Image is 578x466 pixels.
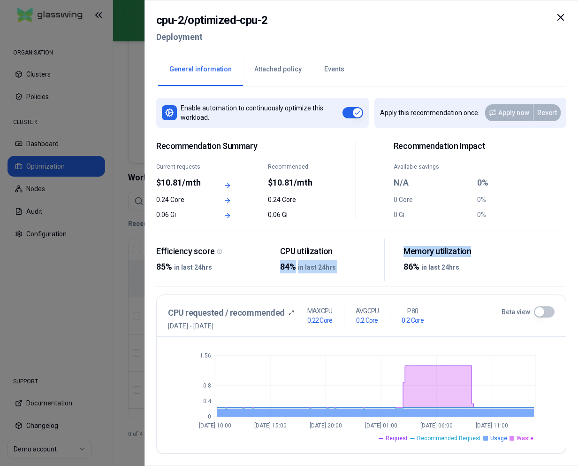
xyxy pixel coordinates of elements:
[307,306,333,316] p: MAX CPU
[156,246,253,257] div: Efficiency score
[200,352,211,359] tspan: 1.56
[394,176,472,189] div: N/A
[181,103,342,122] p: Enable automation to continuously optimize this workload.
[203,382,211,389] tspan: 0.8
[268,163,318,171] div: Recommended
[156,141,318,152] span: Recommendation Summary
[243,53,313,86] button: Attached policy
[403,246,501,257] div: Memory utilization
[477,195,555,204] div: 0%
[420,422,453,429] tspan: [DATE] 06:00
[477,176,555,189] div: 0%
[268,210,318,219] div: 0.06 Gi
[421,264,459,271] span: in last 24hrs
[417,435,481,442] span: Recommended Request
[394,210,472,219] div: 0 Gi
[394,163,472,171] div: Available savings
[158,53,243,86] button: General information
[156,210,206,219] div: 0.06 Gi
[502,307,532,317] label: Beta view:
[254,422,287,429] tspan: [DATE] 15:00
[476,422,508,429] tspan: [DATE] 11:00
[310,422,342,429] tspan: [DATE] 20:00
[156,163,206,171] div: Current requests
[156,176,206,189] div: $10.81/mth
[365,422,397,429] tspan: [DATE] 01:00
[307,316,333,325] h1: 0.22 Core
[168,321,294,331] span: [DATE] - [DATE]
[199,422,231,429] tspan: [DATE] 10:00
[477,210,555,219] div: 0%
[280,246,377,257] div: CPU utilization
[407,306,418,316] p: P80
[386,435,408,442] span: Request
[313,53,356,86] button: Events
[156,260,253,273] div: 85%
[208,413,211,420] tspan: 0
[268,176,318,189] div: $10.81/mth
[394,195,472,204] div: 0 Core
[280,260,377,273] div: 84%
[156,29,267,46] h2: Deployment
[490,435,507,442] span: Usage
[174,264,212,271] span: in last 24hrs
[356,306,379,316] p: AVG CPU
[268,195,318,204] div: 0.24 Core
[403,260,501,273] div: 86%
[356,316,378,325] h1: 0.2 Core
[298,264,336,271] span: in last 24hrs
[402,316,423,325] h1: 0.2 Core
[203,398,212,404] tspan: 0.4
[394,141,555,152] h2: Recommendation Impact
[156,195,206,204] div: 0.24 Core
[156,12,267,29] h2: cpu-2 / optimized-cpu-2
[517,435,533,442] span: Waste
[168,306,285,319] h3: CPU requested / recommended
[380,108,479,117] p: Apply this recommendation once.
